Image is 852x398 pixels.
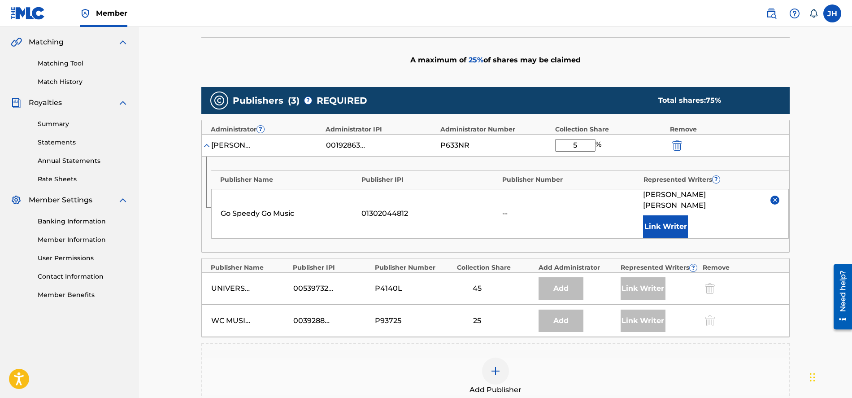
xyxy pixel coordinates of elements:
[502,208,639,219] div: --
[38,217,128,226] a: Banking Information
[555,125,665,134] div: Collection Share
[672,140,682,151] img: 12a2ab48e56ec057fbd8.svg
[221,208,357,219] div: Go Speedy Go Music
[786,4,804,22] div: Help
[670,125,780,134] div: Remove
[202,141,211,150] img: expand-cell-toggle
[29,37,64,48] span: Matching
[38,138,128,147] a: Statements
[706,96,721,105] span: 75 %
[201,37,790,83] div: A maximum of of shares may be claimed
[361,175,498,184] div: Publisher IPI
[596,139,604,152] span: %
[38,156,128,166] a: Annual Statements
[117,195,128,206] img: expand
[288,94,300,107] span: ( 3 )
[326,125,436,134] div: Administrator IPI
[317,94,367,107] span: REQUIRED
[469,56,483,64] span: 25 %
[304,97,312,104] span: ?
[214,95,225,106] img: publishers
[469,385,522,395] span: Add Publisher
[490,366,501,376] img: add
[766,8,777,19] img: search
[38,119,128,129] a: Summary
[658,95,772,106] div: Total shares:
[293,263,370,272] div: Publisher IPI
[38,77,128,87] a: Match History
[211,125,321,134] div: Administrator
[823,4,841,22] div: User Menu
[502,175,639,184] div: Publisher Number
[539,263,616,272] div: Add Administrator
[762,4,780,22] a: Public Search
[220,175,357,184] div: Publisher Name
[713,176,720,183] span: ?
[117,37,128,48] img: expand
[361,208,498,219] div: 01302044812
[690,264,697,271] span: ?
[457,263,535,272] div: Collection Share
[80,8,91,19] img: Top Rightsholder
[211,263,288,272] div: Publisher Name
[810,364,815,391] div: Drag
[38,235,128,245] a: Member Information
[440,125,551,134] div: Administrator Number
[38,175,128,184] a: Rate Sheets
[38,272,128,281] a: Contact Information
[257,126,264,133] span: ?
[643,175,780,184] div: Represented Writers
[772,197,778,203] img: remove-from-list-button
[11,37,22,48] img: Matching
[38,290,128,300] a: Member Benefits
[827,260,852,332] iframe: Resource Center
[29,195,92,206] span: Member Settings
[38,59,128,68] a: Matching Tool
[375,263,452,272] div: Publisher Number
[29,97,62,108] span: Royalties
[809,9,818,18] div: Notifications
[11,195,22,206] img: Member Settings
[11,97,22,108] img: Royalties
[621,263,698,272] div: Represented Writers
[117,97,128,108] img: expand
[96,8,127,18] span: Member
[11,7,45,20] img: MLC Logo
[703,263,780,272] div: Remove
[643,189,764,211] span: [PERSON_NAME] [PERSON_NAME]
[643,215,688,238] button: Link Writer
[789,8,800,19] img: help
[233,94,283,107] span: Publishers
[807,355,852,398] iframe: Chat Widget
[38,254,128,263] a: User Permissions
